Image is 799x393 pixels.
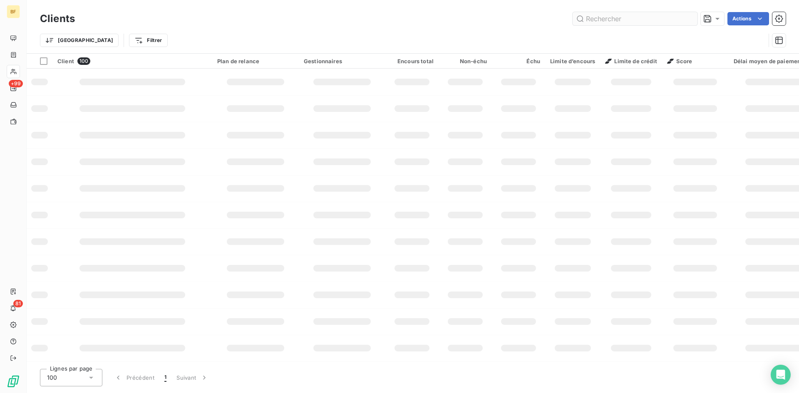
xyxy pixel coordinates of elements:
[171,369,213,386] button: Suivant
[390,58,434,64] div: Encours total
[13,300,23,307] span: 81
[40,11,75,26] h3: Clients
[304,58,380,64] div: Gestionnaires
[159,369,171,386] button: 1
[605,58,657,64] span: Limite de crédit
[7,5,20,18] div: BF
[77,57,90,65] span: 100
[217,58,294,64] div: Plan de relance
[129,34,167,47] button: Filtrer
[444,58,487,64] div: Non-échu
[727,12,769,25] button: Actions
[57,58,74,64] span: Client
[7,375,20,388] img: Logo LeanPay
[9,80,23,87] span: +99
[164,373,166,382] span: 1
[40,34,119,47] button: [GEOGRAPHIC_DATA]
[109,369,159,386] button: Précédent
[771,365,791,385] div: Open Intercom Messenger
[497,58,540,64] div: Échu
[550,58,595,64] div: Limite d’encours
[47,373,57,382] span: 100
[667,58,692,64] span: Score
[573,12,697,25] input: Rechercher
